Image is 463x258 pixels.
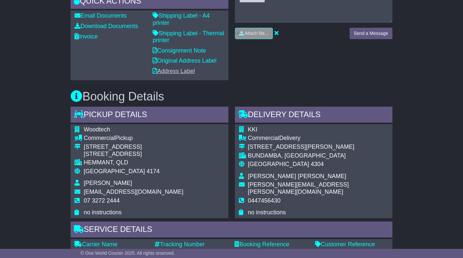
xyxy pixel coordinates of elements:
div: AFSS000694 [155,248,228,255]
div: [STREET_ADDRESS][PERSON_NAME] [248,144,389,151]
a: Invoice [74,33,98,40]
a: Original Address Label [153,57,216,64]
span: Commercial [84,135,115,141]
div: Pickup Details [71,107,228,124]
div: Carrier Name [74,241,148,248]
span: [PERSON_NAME][EMAIL_ADDRESS][PERSON_NAME][DOMAIN_NAME] [248,181,349,195]
div: [STREET_ADDRESS] [84,144,183,151]
div: Tracking Number [155,241,228,248]
span: no instructions [248,209,286,216]
a: Download Documents [74,23,138,29]
span: [PERSON_NAME] [PERSON_NAME] [248,173,346,179]
h3: Booking Details [71,90,392,103]
div: Delivery Details [235,107,392,124]
span: no instructions [84,209,122,216]
button: Send a Message [350,28,392,39]
span: Woodtech [84,126,110,133]
div: Service Details [71,221,392,239]
span: [GEOGRAPHIC_DATA] [248,161,309,167]
a: Email Documents [74,12,126,19]
span: 4174 [147,168,160,175]
span: 07 3272 2444 [84,197,120,204]
div: Pickup [84,135,183,142]
div: Customer Reference [315,241,389,248]
div: BUNDAMBA, [GEOGRAPHIC_DATA] [248,152,389,159]
span: Commercial [248,135,279,141]
a: Shipping Label - A4 printer [153,12,209,26]
span: [GEOGRAPHIC_DATA] [84,168,145,175]
span: [EMAIL_ADDRESS][DOMAIN_NAME] [84,189,183,195]
div: Booking Reference [235,241,308,248]
a: Consignment Note [153,47,206,54]
div: N/A [315,248,389,255]
div: HEMMANT, QLD [84,159,183,166]
div: [STREET_ADDRESS] [84,151,183,158]
span: © One World Courier 2025. All rights reserved. [80,250,175,256]
span: 0447456430 [248,197,281,204]
span: [PERSON_NAME] [84,180,132,186]
div: Delivery [248,135,389,142]
span: 4304 [311,161,324,167]
a: Address Label [153,68,195,74]
a: Shipping Label - Thermal printer [153,30,224,44]
span: KKI [248,126,257,133]
div: 6749500 [235,248,308,255]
